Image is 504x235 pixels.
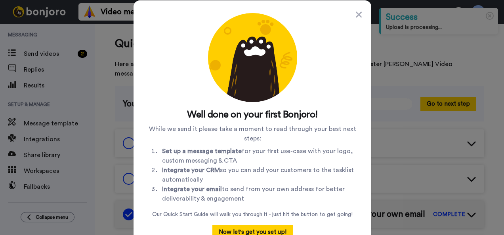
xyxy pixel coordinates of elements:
b: Integrate your email [162,186,222,192]
p: While we send it please take a moment to read through your best next steps: [146,124,359,143]
b: Integrate your CRM [162,167,220,173]
b: Set up a message template [162,148,242,154]
h2: Well done on your first Bonjoro! [146,108,359,121]
p: Our Quick Start Guide will walk you through it - just hit the button to get going! [152,210,353,218]
img: Congratulations [208,13,297,102]
li: so you can add your customers to the tasklist automatically [162,165,359,184]
li: to send from your own address for better deliverability & engagement [162,184,359,203]
li: for your first use-case with your logo, custom messaging & CTA [162,146,359,165]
